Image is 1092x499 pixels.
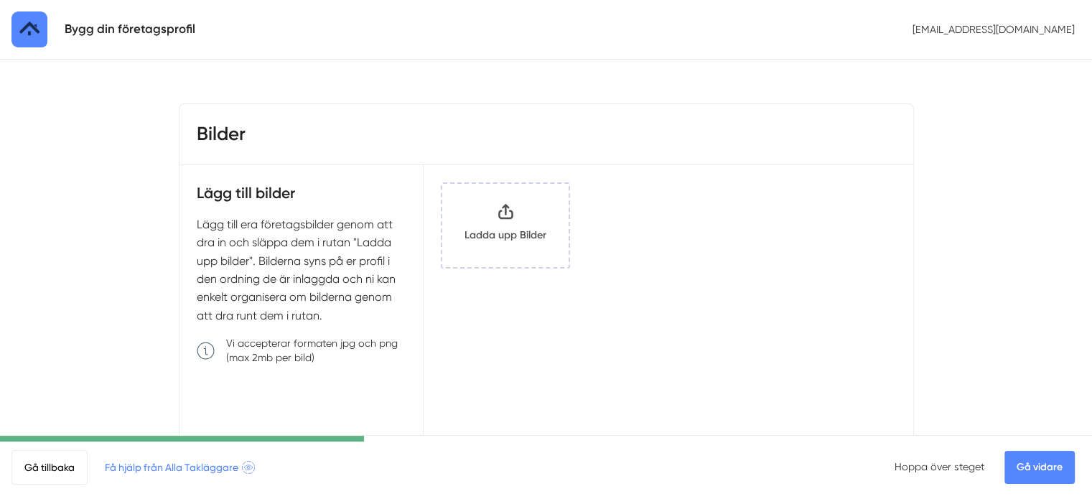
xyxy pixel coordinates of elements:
[105,460,255,475] span: Få hjälp från Alla Takläggare
[907,17,1081,42] p: [EMAIL_ADDRESS][DOMAIN_NAME]
[1004,451,1075,484] a: Gå vidare
[197,182,406,215] h4: Lägg till bilder
[895,461,984,472] a: Hoppa över steget
[197,121,246,147] h3: Bilder
[197,215,406,325] p: Lägg till era företagsbilder genom att dra in och släppa dem i rutan "Ladda upp bilder". Bilderna...
[11,450,88,485] a: Gå tillbaka
[226,336,406,365] p: Vi accepterar formaten jpg och png (max 2mb per bild)
[11,11,47,47] img: Alla Takläggare
[65,19,195,39] h5: Bygg din företagsprofil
